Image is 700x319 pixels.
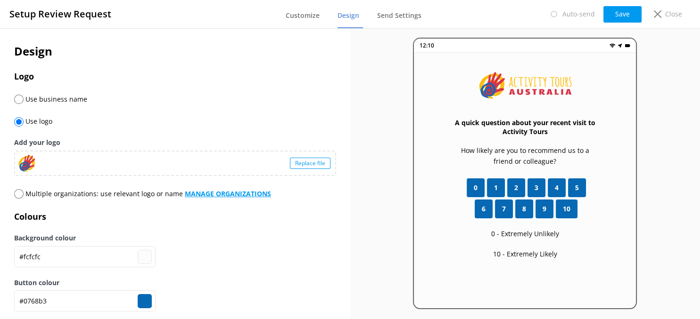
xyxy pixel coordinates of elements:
[575,183,579,193] span: 5
[478,72,572,99] img: 841-1757643029.png
[338,11,359,20] span: Design
[625,43,630,48] img: battery.png
[420,41,434,50] p: 12:10
[286,11,320,20] span: Customize
[555,183,559,193] span: 4
[665,9,682,19] p: Close
[377,11,421,20] span: Send Settings
[491,229,559,239] p: 0 - Extremely Unlikely
[14,42,336,60] h2: Design
[185,189,271,198] a: MANAGE ORGANIZATIONS
[25,189,271,198] span: Multiple organizations: use relevant logo or name
[494,183,498,193] span: 1
[452,118,598,136] h3: A quick question about your recent visit to Activity Tours
[14,278,336,288] label: Button colour
[24,117,52,126] span: Use logo
[502,204,506,214] span: 7
[609,43,615,48] img: wifi.png
[14,70,336,83] h3: Logo
[493,249,557,259] p: 10 - Extremely Likely
[14,137,336,148] label: Add your logo
[24,95,87,104] span: Use business name
[535,183,538,193] span: 3
[562,9,595,19] p: Auto-send
[452,145,598,167] p: How likely are you to recommend us to a friend or colleague?
[522,204,526,214] span: 8
[474,183,478,193] span: 0
[482,204,486,214] span: 6
[290,158,330,169] div: Replace file
[14,210,336,223] h3: Colours
[9,7,111,22] h3: Setup Review Request
[617,43,623,48] img: near-me.png
[563,204,570,214] span: 10
[514,183,518,193] span: 2
[543,204,546,214] span: 9
[603,6,642,23] button: Save
[14,233,336,243] label: Background colour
